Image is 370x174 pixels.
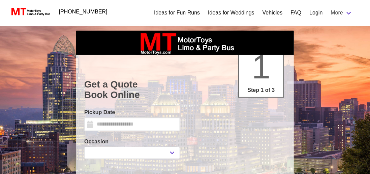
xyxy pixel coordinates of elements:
[327,6,357,20] a: More
[84,108,180,116] label: Pickup Date
[242,86,281,94] p: Step 1 of 3
[9,7,51,16] img: MotorToys Logo
[263,9,283,17] a: Vehicles
[290,9,301,17] a: FAQ
[134,31,236,55] img: box_logo_brand.jpeg
[55,5,112,19] a: [PHONE_NUMBER]
[84,79,286,100] h1: Get a Quote Book Online
[252,48,271,85] span: 1
[208,9,254,17] a: Ideas for Weddings
[84,138,180,146] label: Occasion
[309,9,322,17] a: Login
[154,9,200,17] a: Ideas for Fun Runs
